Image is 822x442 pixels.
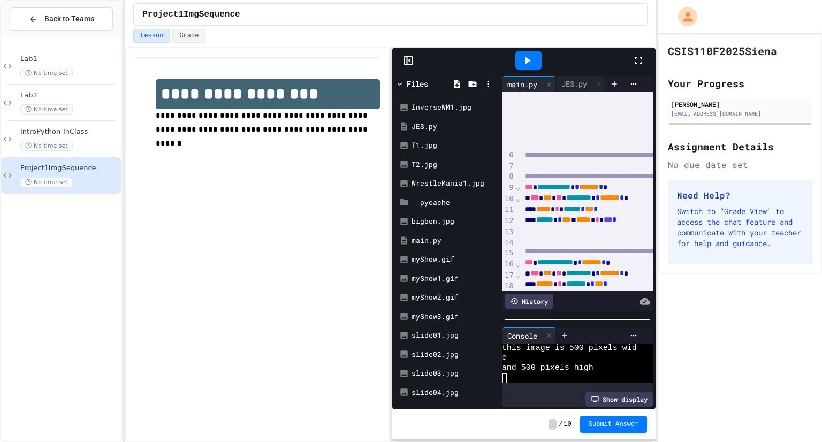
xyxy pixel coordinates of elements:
span: this image is 500 pixels wid [502,344,637,354]
div: 7 [502,161,515,172]
div: [EMAIL_ADDRESS][DOMAIN_NAME] [671,110,809,118]
div: [PERSON_NAME] [671,100,809,109]
span: Fold line [515,260,521,268]
span: No time set [20,68,73,78]
div: History [505,294,553,309]
button: Lesson [133,29,170,43]
div: main.py [502,79,543,90]
div: main.py [502,76,556,92]
div: My Account [667,4,700,29]
div: main.py [412,235,495,246]
span: Project1ImgSequence [20,164,119,173]
div: WrestleMania1.jpg [412,178,495,189]
div: slide02.jpg [412,349,495,360]
div: 17 [502,270,515,281]
span: Back to Teams [44,13,94,25]
div: 10 [502,194,515,205]
button: Back to Teams [10,7,113,31]
span: e [502,353,507,363]
div: JES.py [412,121,495,132]
div: 6 [502,150,515,161]
div: Files [407,78,428,89]
h3: Need Help? [677,189,803,202]
div: myShow1.gif [412,273,495,284]
span: / [559,420,562,429]
span: Fold line [515,271,521,279]
span: Fold line [515,194,521,203]
div: myShow2.gif [412,292,495,303]
div: __pycache__ [412,197,495,208]
div: InverseWM1.jpg [412,102,495,113]
span: No time set [20,177,73,187]
div: Show display [585,392,653,407]
button: Grade [172,29,205,43]
div: 12 [502,216,515,227]
span: Lab1 [20,55,119,64]
div: Console [502,330,543,341]
div: 13 [502,227,515,238]
span: Fold line [515,183,521,192]
h1: CSIS110F2025Siena [668,43,777,58]
h2: Your Progress [668,76,812,91]
p: Switch to "Grade View" to access the chat feature and communicate with your teacher for help and ... [677,206,803,249]
span: - [549,419,557,430]
div: 8 [502,171,515,182]
span: No time set [20,141,73,151]
div: No due date set [668,158,812,171]
span: Lab2 [20,91,119,100]
div: 18 [502,281,515,292]
div: 14 [502,238,515,248]
div: myShow3.gif [412,311,495,322]
h2: Assignment Details [668,139,812,154]
div: 16 [502,259,515,270]
div: 9 [502,182,515,194]
div: 11 [502,204,515,216]
div: slide03.jpg [412,368,495,379]
div: T2.jpg [412,159,495,170]
div: 15 [502,248,515,259]
button: Submit Answer [580,416,648,433]
div: JES.py [556,78,592,89]
span: 10 [564,420,571,429]
div: myShow.gif [412,254,495,265]
div: bigben.jpg [412,216,495,227]
div: T1.jpg [412,140,495,151]
span: Submit Answer [589,420,639,429]
div: slide04.jpg [412,387,495,398]
span: Project1ImgSequence [142,8,240,21]
span: No time set [20,104,73,115]
span: IntroPython-InClass [20,127,119,136]
span: and 500 pixels high [502,363,593,374]
div: JES.py [556,76,606,92]
div: Console [502,327,556,344]
div: slide01.jpg [412,330,495,341]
